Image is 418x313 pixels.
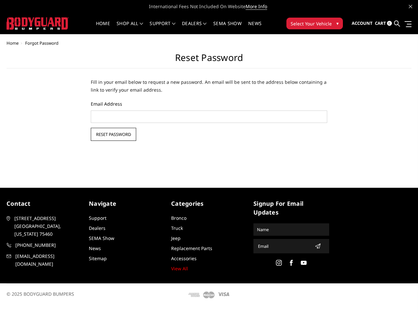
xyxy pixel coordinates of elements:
[91,100,327,107] label: Email Address
[89,225,105,231] a: Dealers
[89,235,114,241] a: SEMA Show
[7,241,82,249] a: [PHONE_NUMBER]
[352,20,373,26] span: Account
[14,215,81,238] span: [STREET_ADDRESS] [GEOGRAPHIC_DATA], [US_STATE] 75460
[96,21,110,34] a: Home
[213,21,242,34] a: SEMA Show
[171,265,188,272] a: View All
[352,15,373,32] a: Account
[89,245,101,251] a: News
[171,245,212,251] a: Replacement Parts
[375,15,392,32] a: Cart 0
[117,21,143,34] a: shop all
[89,255,107,261] a: Sitemap
[7,199,82,208] h5: contact
[253,199,329,217] h5: signup for email updates
[91,78,327,94] p: Fill in your email below to request a new password. An email will be sent to the address below co...
[171,235,181,241] a: Jeep
[7,17,69,29] img: BODYGUARD BUMPERS
[7,40,19,46] a: Home
[171,225,183,231] a: Truck
[171,255,197,261] a: Accessories
[254,224,328,235] input: Name
[171,215,186,221] a: Bronco
[7,52,411,68] h2: Reset Password
[150,21,175,34] a: Support
[25,40,58,46] span: Forgot Password
[7,252,82,268] a: [EMAIL_ADDRESS][DOMAIN_NAME]
[91,128,136,141] input: Reset Password
[89,215,106,221] a: Support
[182,21,207,34] a: Dealers
[385,282,418,313] iframe: Chat Widget
[387,21,392,26] span: 0
[291,20,332,27] span: Select Your Vehicle
[171,199,247,208] h5: Categories
[246,3,267,10] a: More Info
[375,20,386,26] span: Cart
[336,20,339,27] span: ▾
[286,18,343,29] button: Select Your Vehicle
[248,21,262,34] a: News
[15,252,82,268] span: [EMAIL_ADDRESS][DOMAIN_NAME]
[255,241,312,251] input: Email
[89,199,165,208] h5: Navigate
[7,291,74,297] span: © 2025 BODYGUARD BUMPERS
[15,241,82,249] span: [PHONE_NUMBER]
